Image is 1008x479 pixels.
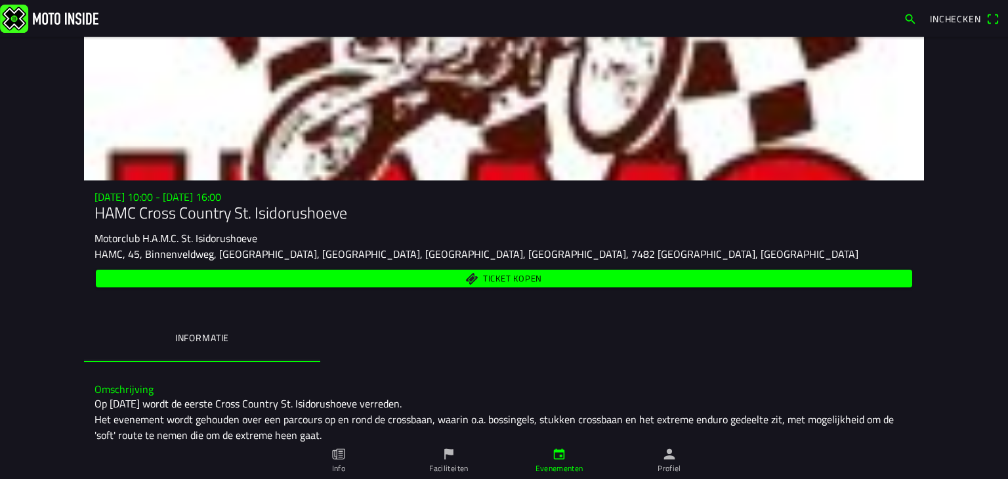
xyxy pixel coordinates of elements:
a: Incheckenqr scanner [923,7,1005,30]
h3: [DATE] 10:00 - [DATE] 16:00 [94,191,913,203]
ion-text: HAMC, 45, Binnenveldweg, [GEOGRAPHIC_DATA], [GEOGRAPHIC_DATA], [GEOGRAPHIC_DATA], [GEOGRAPHIC_DAT... [94,246,858,262]
ion-label: Evenementen [535,463,583,474]
ion-icon: calendar [552,447,566,461]
ion-label: Informatie [175,331,229,345]
span: Ticket kopen [483,274,542,283]
ion-icon: paper [331,447,346,461]
ion-text: Motorclub H.A.M.C. St. Isidorushoeve [94,230,257,246]
h3: Omschrijving [94,383,913,396]
ion-icon: person [662,447,677,461]
a: search [897,7,923,30]
ion-label: Faciliteiten [429,463,468,474]
ion-icon: flag [442,447,456,461]
ion-label: Info [332,463,345,474]
span: Inchecken [930,12,981,26]
h1: HAMC Cross Country St. Isidorushoeve [94,203,913,222]
ion-label: Profiel [658,463,681,474]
